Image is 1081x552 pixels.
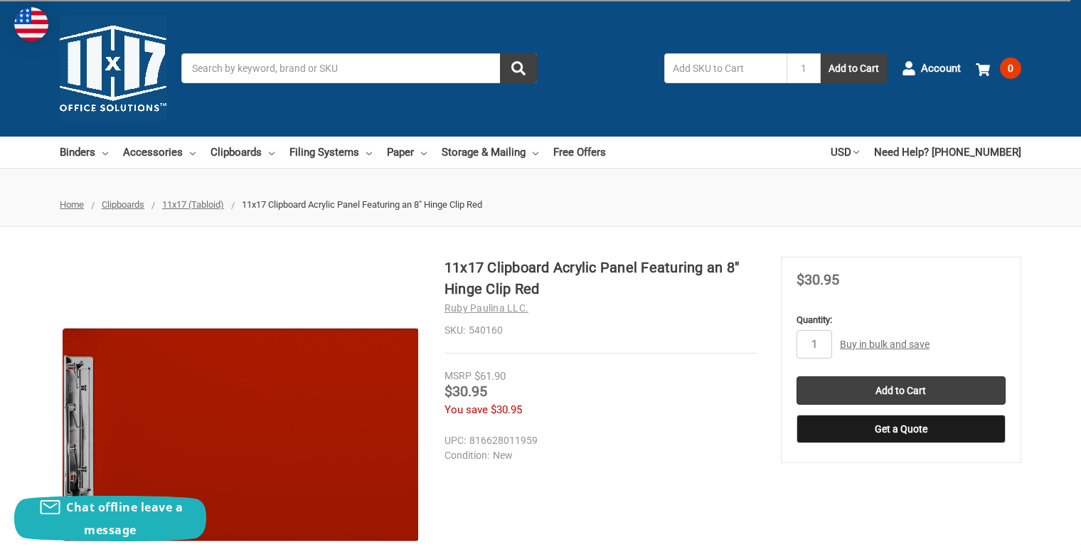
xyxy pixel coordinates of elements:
a: Accessories [123,137,196,168]
span: Account [921,60,961,77]
span: $30.95 [444,383,487,400]
a: Ruby Paulina LLC. [444,302,528,314]
a: Buy in bulk and save [840,339,930,350]
dt: UPC: [444,433,466,448]
dd: 816628011959 [444,433,751,448]
span: You save [444,403,488,416]
input: Add to Cart [797,376,1006,405]
input: Search by keyword, brand or SKU [181,53,537,83]
span: $30.95 [797,271,839,288]
a: Need Help? [PHONE_NUMBER] [874,137,1021,168]
a: Home [60,199,84,210]
img: duty and tax information for United States [14,7,48,41]
span: Chat offline leave a message [66,499,183,538]
span: $61.90 [474,370,506,383]
span: 0 [1000,58,1021,79]
dd: New [444,448,751,463]
div: MSRP [444,368,472,383]
a: Clipboards [211,137,275,168]
a: Filing Systems [289,137,372,168]
button: Get a Quote [797,415,1006,443]
a: USD [831,137,859,168]
dd: 540160 [444,323,757,338]
a: Clipboards [102,199,144,210]
button: Chat offline leave a message [14,496,206,541]
dt: Condition: [444,448,489,463]
a: Account [902,50,961,87]
a: Binders [60,137,108,168]
a: Storage & Mailing [442,137,538,168]
dt: SKU: [444,323,465,338]
span: 11x17 Clipboard Acrylic Panel Featuring an 8" Hinge Clip Red [242,199,482,210]
button: Add to Cart [821,53,887,83]
a: Paper [387,137,427,168]
label: Quantity: [797,313,1006,327]
img: 11x17.com [60,15,166,122]
input: Add SKU to Cart [664,53,787,83]
h1: 11x17 Clipboard Acrylic Panel Featuring an 8" Hinge Clip Red [444,257,757,299]
a: Free Offers [553,137,606,168]
a: 0 [976,50,1021,87]
span: $30.95 [491,403,522,416]
a: 11x17 (Tabloid) [162,199,224,210]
